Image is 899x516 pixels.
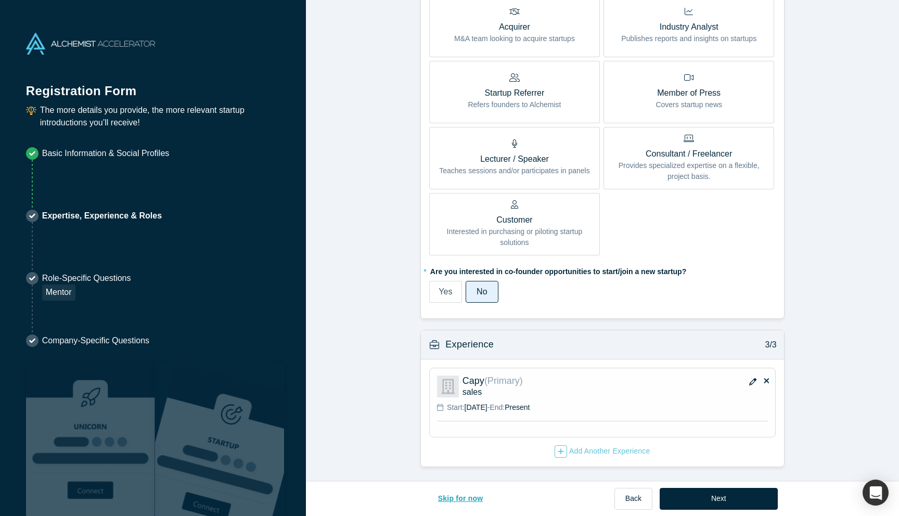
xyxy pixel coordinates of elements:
img: Prism AI [155,363,284,516]
img: Alchemist Accelerator Logo [26,33,155,55]
span: Present [505,403,530,411]
p: Consultant / Freelancer [611,148,766,160]
p: Industry Analyst [621,21,756,33]
p: Expertise, Experience & Roles [42,210,162,222]
p: Teaches sessions and/or participates in panels [439,165,590,176]
p: Interested in purchasing or piloting startup solutions [437,226,592,248]
h1: Registration Form [26,71,280,100]
p: Customer [437,214,592,226]
div: Mentor [42,285,75,301]
span: No [477,287,487,296]
button: Skip for now [427,488,494,510]
p: The more details you provide, the more relevant startup introductions you’ll receive! [40,104,280,129]
p: 3/3 [760,339,777,351]
p: M&A team looking to acquire startups [454,33,575,44]
p: sales [463,386,768,397]
p: Member of Press [656,87,722,99]
span: Yes [439,287,452,296]
div: Add Another Experience [555,445,650,458]
p: Basic Information & Social Profiles [42,147,170,160]
button: Back [614,488,652,510]
p: Refers founders to Alchemist [468,99,561,110]
p: Acquirer [454,21,575,33]
p: Provides specialized expertise on a flexible, project basis. [611,160,766,182]
button: Add Another Experience [554,445,651,458]
p: Lecturer / Speaker [439,153,590,165]
p: Company-Specific Questions [42,334,149,347]
p: Role-Specific Questions [42,272,131,285]
span: Start: [447,403,464,411]
span: [DATE] [465,403,487,411]
p: Covers startup news [656,99,722,110]
label: Are you interested in co-founder opportunities to start/join a new startup? [429,263,776,277]
p: - [447,402,530,413]
p: Startup Referrer [468,87,561,99]
h3: Experience [445,338,494,352]
p: Publishes reports and insights on startups [621,33,756,44]
button: Next [660,488,778,510]
span: (Primary) [484,376,523,386]
img: Capy logo [437,376,459,397]
p: Capy [463,376,691,386]
img: Robust Technologies [26,363,155,516]
span: End: [490,403,505,411]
